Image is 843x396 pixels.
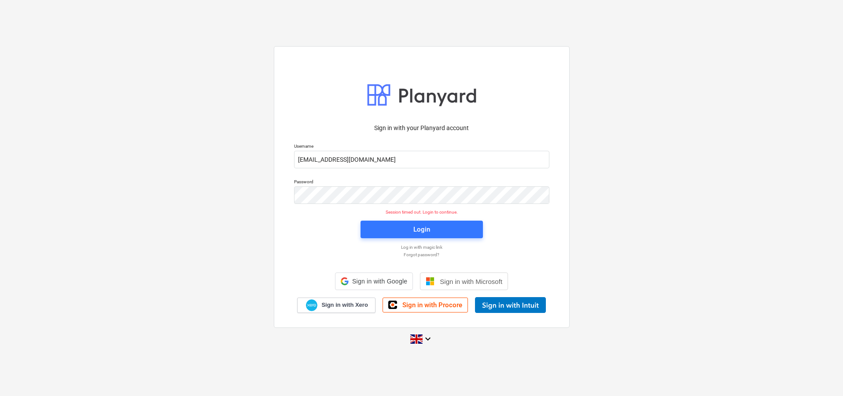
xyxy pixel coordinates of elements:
button: Login [361,221,483,238]
a: Sign in with Procore [383,298,468,312]
img: Xero logo [306,299,317,311]
span: Sign in with Xero [321,301,368,309]
p: Password [294,179,549,186]
a: Forgot password? [290,252,554,258]
span: Sign in with Procore [402,301,462,309]
input: Username [294,151,549,168]
img: Microsoft logo [426,277,434,286]
a: Sign in with Xero [297,298,375,313]
div: Sign in with Google [335,272,413,290]
span: Sign in with Google [352,278,407,285]
i: keyboard_arrow_down [423,334,433,344]
span: Sign in with Microsoft [440,278,502,285]
p: Username [294,143,549,151]
div: Login [413,224,430,235]
p: Session timed out. Login to continue. [289,209,555,215]
a: Log in with magic link [290,244,554,250]
p: Sign in with your Planyard account [294,124,549,133]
